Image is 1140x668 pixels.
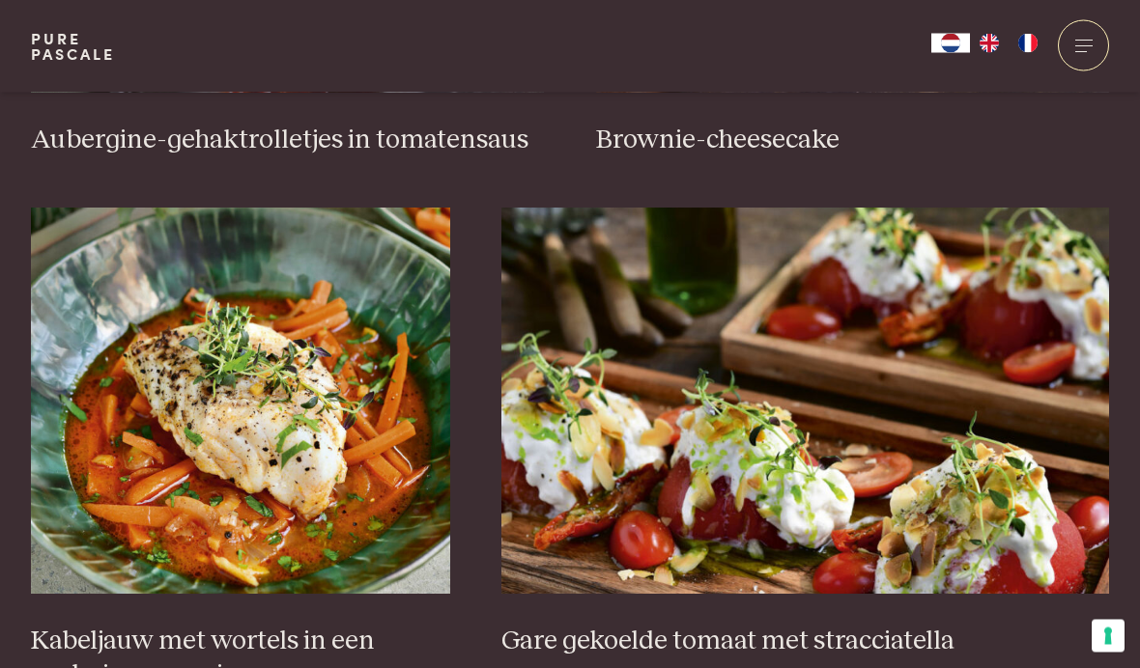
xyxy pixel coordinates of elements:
[1009,34,1047,53] a: FR
[31,31,115,62] a: PurePascale
[31,125,545,158] h3: Aubergine-gehaktrolletjes in tomatensaus
[596,125,1110,158] h3: Brownie-cheesecake
[501,209,1109,658] a: Gare gekoelde tomaat met stracciatella Gare gekoelde tomaat met stracciatella
[931,34,1047,53] aside: Language selected: Nederlands
[970,34,1047,53] ul: Language list
[931,34,970,53] a: NL
[31,209,450,595] img: Kabeljauw met wortels in een gochujang-soepje
[931,34,970,53] div: Language
[1092,620,1125,653] button: Uw voorkeuren voor toestemming voor trackingtechnologieën
[501,626,1109,659] h3: Gare gekoelde tomaat met stracciatella
[501,209,1109,595] img: Gare gekoelde tomaat met stracciatella
[970,34,1009,53] a: EN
